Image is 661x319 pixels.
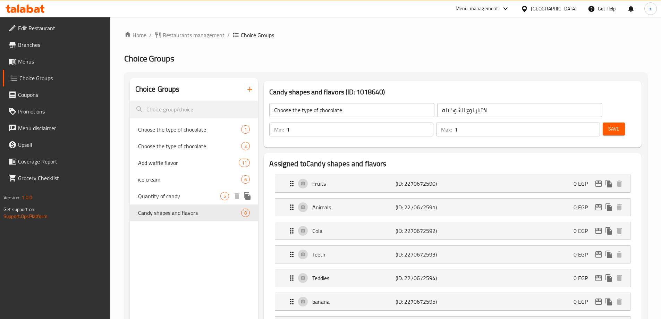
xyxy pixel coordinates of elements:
[275,246,630,263] div: Expand
[275,293,630,310] div: Expand
[3,212,48,221] a: Support.OpsPlatform
[241,125,250,134] div: Choices
[275,222,630,240] div: Expand
[604,296,614,307] button: duplicate
[3,86,110,103] a: Coupons
[574,250,593,259] p: 0 EGP
[138,142,241,150] span: Choose the type of chocolate
[396,203,451,211] p: (ID: 2270672591)
[275,175,630,192] div: Expand
[604,202,614,212] button: duplicate
[138,175,241,184] span: ice cream
[241,176,249,183] span: 6
[124,31,146,39] a: Home
[274,125,284,134] p: Min:
[220,192,229,200] div: Choices
[163,31,224,39] span: Restaurants management
[312,179,395,188] p: Fruits
[441,125,452,134] p: Max:
[593,273,604,283] button: edit
[18,57,105,66] span: Menus
[241,142,250,150] div: Choices
[593,178,604,189] button: edit
[3,120,110,136] a: Menu disclaimer
[241,31,274,39] span: Choice Groups
[18,157,105,166] span: Coverage Report
[232,191,242,201] button: delete
[269,159,636,169] h2: Assigned to Candy shapes and flavors
[312,274,395,282] p: Teddies
[3,193,20,202] span: Version:
[19,74,105,82] span: Choice Groups
[3,103,110,120] a: Promotions
[269,243,636,266] li: Expand
[574,297,593,306] p: 0 EGP
[531,5,577,12] div: [GEOGRAPHIC_DATA]
[396,274,451,282] p: (ID: 2270672594)
[154,31,224,39] a: Restaurants management
[593,296,604,307] button: edit
[574,203,593,211] p: 0 EGP
[614,273,625,283] button: delete
[614,226,625,236] button: delete
[241,209,250,217] div: Choices
[269,86,636,98] h3: Candy shapes and flavors (ID: 1018640)
[3,153,110,170] a: Coverage Report
[604,226,614,236] button: duplicate
[130,171,259,188] div: ice cream6
[227,31,230,39] li: /
[312,297,395,306] p: banana
[614,202,625,212] button: delete
[130,121,259,138] div: Choose the type of chocolate1
[18,124,105,132] span: Menu disclaimer
[312,250,395,259] p: Teeth
[18,24,105,32] span: Edit Restaurant
[269,172,636,195] li: Expand
[396,179,451,188] p: (ID: 2270672590)
[593,226,604,236] button: edit
[18,174,105,182] span: Grocery Checklist
[3,136,110,153] a: Upsell
[3,53,110,70] a: Menus
[3,36,110,53] a: Branches
[3,20,110,36] a: Edit Restaurant
[149,31,152,39] li: /
[603,123,625,135] button: Save
[241,175,250,184] div: Choices
[593,249,604,260] button: edit
[18,141,105,149] span: Upsell
[269,266,636,290] li: Expand
[124,51,174,66] span: Choice Groups
[124,31,647,39] nav: breadcrumb
[269,290,636,313] li: Expand
[138,159,239,167] span: Add waffle flavor
[396,250,451,259] p: (ID: 2270672593)
[312,203,395,211] p: Animals
[593,202,604,212] button: edit
[130,138,259,154] div: Choose the type of chocolate3
[574,179,593,188] p: 0 EGP
[396,227,451,235] p: (ID: 2270672592)
[604,249,614,260] button: duplicate
[241,126,249,133] span: 1
[130,101,259,118] input: search
[135,84,180,94] h2: Choice Groups
[269,195,636,219] li: Expand
[18,41,105,49] span: Branches
[221,193,229,200] span: 5
[138,192,221,200] span: Quantity of candy
[18,107,105,116] span: Promotions
[275,269,630,287] div: Expand
[130,204,259,221] div: Candy shapes and flavors8
[604,178,614,189] button: duplicate
[574,274,593,282] p: 0 EGP
[130,188,259,204] div: Quantity of candy5deleteduplicate
[3,170,110,186] a: Grocery Checklist
[614,178,625,189] button: delete
[614,249,625,260] button: delete
[649,5,653,12] span: m
[3,70,110,86] a: Choice Groups
[608,125,619,133] span: Save
[3,205,35,214] span: Get support on:
[242,191,253,201] button: duplicate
